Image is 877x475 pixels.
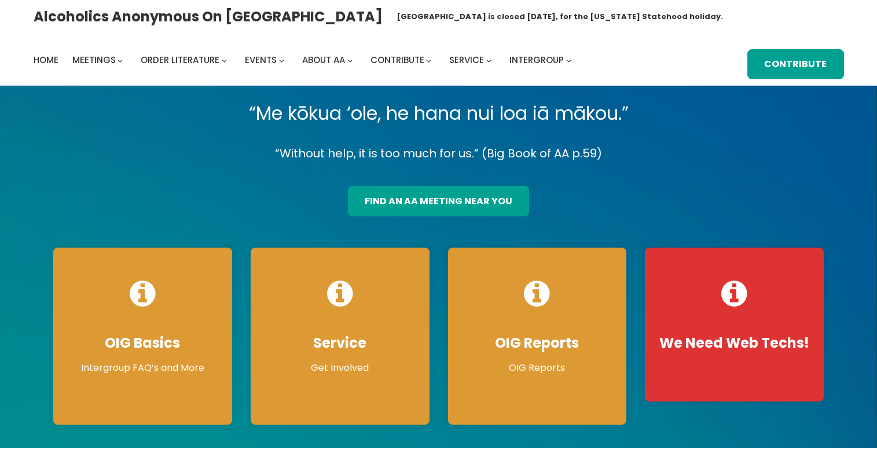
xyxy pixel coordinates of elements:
[245,52,277,68] a: Events
[72,54,116,66] span: Meetings
[72,52,116,68] a: Meetings
[44,97,834,130] p: “Me kōkua ‘ole, he hana nui loa iā mākou.”
[44,143,834,164] p: “Without help, it is too much for us.” (Big Book of AA p.59)
[262,334,418,352] h4: Service
[279,58,284,63] button: Events submenu
[449,52,484,68] a: Service
[65,361,221,375] p: Intergroup FAQ’s and More
[426,58,431,63] button: Contribute submenu
[34,52,575,68] nav: Intergroup
[34,4,383,29] a: Alcoholics Anonymous on [GEOGRAPHIC_DATA]
[262,361,418,375] p: Get Involved
[566,58,571,63] button: Intergroup submenu
[370,54,424,66] span: Contribute
[449,54,484,66] span: Service
[656,334,812,352] h4: We Need Web Techs!
[348,186,529,216] a: find an aa meeting near you
[347,58,353,63] button: About AA submenu
[65,334,221,352] h4: OIG Basics
[486,58,491,63] button: Service submenu
[118,58,123,63] button: Meetings submenu
[747,49,843,80] a: Contribute
[460,334,615,352] h4: OIG Reports
[34,52,58,68] a: Home
[245,54,277,66] span: Events
[222,58,227,63] button: Order Literature submenu
[141,54,219,66] span: Order Literature
[302,52,345,68] a: About AA
[509,54,564,66] span: Intergroup
[370,52,424,68] a: Contribute
[397,11,723,23] h1: [GEOGRAPHIC_DATA] is closed [DATE], for the [US_STATE] Statehood holiday.
[302,54,345,66] span: About AA
[460,361,615,375] p: OIG Reports
[509,52,564,68] a: Intergroup
[34,54,58,66] span: Home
